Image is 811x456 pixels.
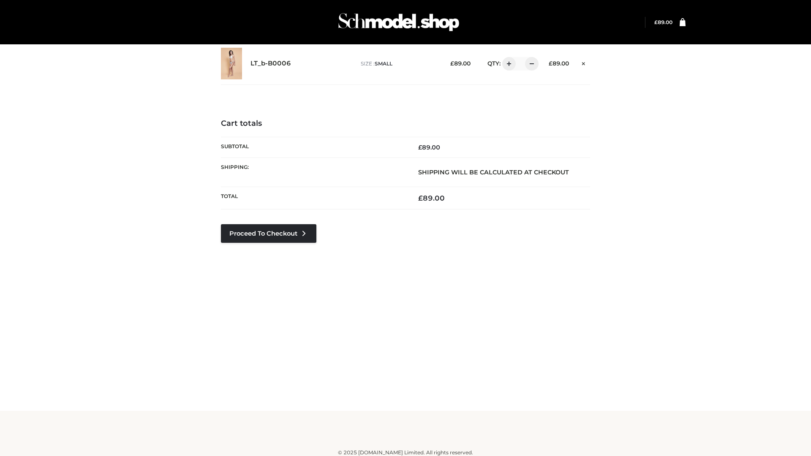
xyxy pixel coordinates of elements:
[577,57,590,68] a: Remove this item
[361,60,437,68] p: size :
[549,60,569,67] bdi: 89.00
[221,48,242,79] img: LT_b-B0006 - SMALL
[450,60,471,67] bdi: 89.00
[418,144,440,151] bdi: 89.00
[221,187,405,209] th: Total
[479,57,536,71] div: QTY:
[654,19,672,25] bdi: 89.00
[654,19,672,25] a: £89.00
[250,60,291,68] a: LT_b-B0006
[418,144,422,151] span: £
[221,224,316,243] a: Proceed to Checkout
[335,5,462,39] img: Schmodel Admin 964
[418,194,423,202] span: £
[221,157,405,187] th: Shipping:
[549,60,552,67] span: £
[221,137,405,157] th: Subtotal
[654,19,658,25] span: £
[450,60,454,67] span: £
[221,119,590,128] h4: Cart totals
[418,168,569,176] strong: Shipping will be calculated at checkout
[418,194,445,202] bdi: 89.00
[375,60,392,67] span: SMALL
